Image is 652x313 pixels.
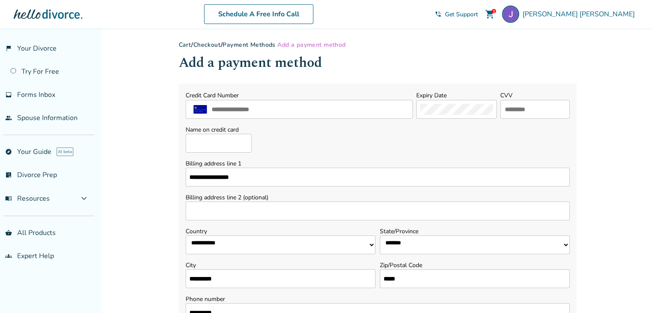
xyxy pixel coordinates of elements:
iframe: Chat Widget [609,272,652,313]
span: Add a payment method [277,41,346,49]
span: phone_in_talk [435,11,442,18]
span: Get Support [445,10,478,18]
span: Forms Inbox [17,90,55,99]
label: Credit Card Number [186,91,239,99]
label: Zip/Postal Code [380,261,570,269]
label: Country [186,227,376,235]
label: Phone number [186,295,570,303]
h1: Add a payment method [179,52,577,73]
img: default card [189,105,211,114]
label: Billing address line 2 (optional) [186,193,570,202]
span: explore [5,148,12,155]
span: shopping_cart [485,9,495,19]
span: [PERSON_NAME] [PERSON_NAME] [523,9,638,19]
span: list_alt_check [5,172,12,178]
a: phone_in_talkGet Support [435,10,478,18]
div: / / [179,41,577,49]
span: expand_more [79,193,89,204]
span: people [5,114,12,121]
span: shopping_basket [5,229,12,236]
label: CVV [500,91,513,99]
label: Expiry Date [416,91,447,99]
span: inbox [5,91,12,98]
label: Billing address line 1 [186,160,570,168]
label: City [186,261,376,269]
img: Jeremy Collins [502,6,519,23]
a: Cart [179,41,192,49]
span: AI beta [57,147,73,156]
span: menu_book [5,195,12,202]
span: Resources [5,194,50,203]
span: flag_2 [5,45,12,52]
a: Schedule A Free Info Call [204,4,313,24]
div: 1 [492,9,496,13]
a: Payment Methods [222,41,275,49]
label: Name on credit card [186,126,252,134]
label: State/Province [380,227,570,235]
a: Checkout [193,41,221,49]
span: groups [5,253,12,259]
